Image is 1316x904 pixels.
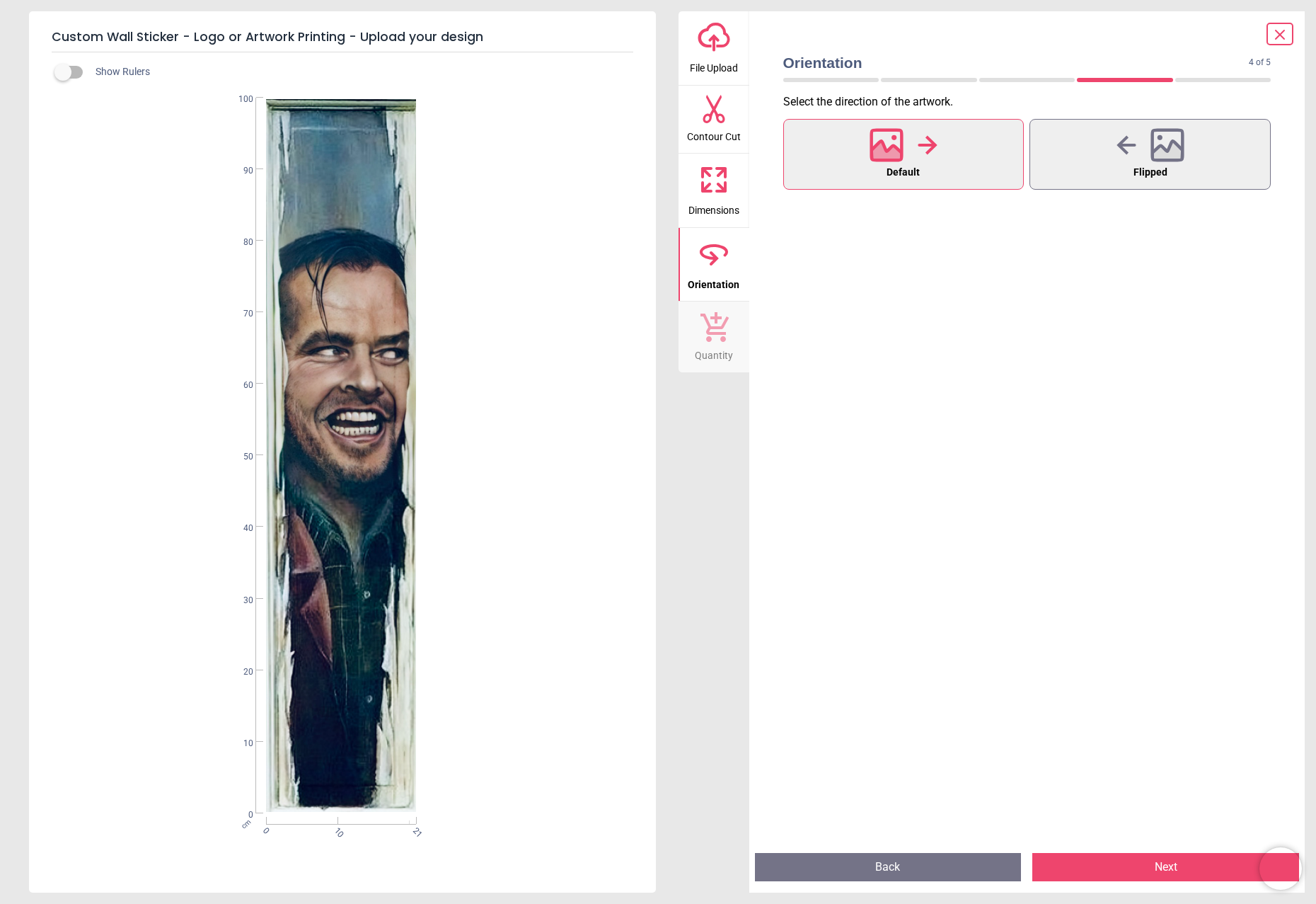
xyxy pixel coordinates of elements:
[688,271,739,292] span: Orientation
[687,123,741,144] span: Contour Cut
[783,94,1283,110] p: Select the direction of the artwork .
[226,809,253,821] span: 0
[1032,853,1299,881] button: Next
[226,666,253,678] span: 20
[226,236,253,248] span: 80
[679,228,749,302] button: Orientation
[695,342,733,363] span: Quantity
[1029,119,1271,190] button: Flipped
[226,738,253,750] span: 10
[755,853,1022,881] button: Back
[226,522,253,534] span: 40
[887,164,920,182] span: Default
[679,302,749,372] button: Quantity
[226,93,253,105] span: 100
[331,825,340,835] span: 10
[410,825,419,835] span: 21
[679,86,749,154] button: Contour Cut
[226,165,253,177] span: 90
[226,379,253,391] span: 60
[1133,164,1167,182] span: Flipped
[679,11,749,85] button: File Upload
[239,818,252,830] span: cm
[226,595,253,607] span: 30
[783,119,1024,190] button: Default
[1249,57,1271,69] span: 4 of 5
[783,52,1249,73] span: Orientation
[690,55,738,76] span: File Upload
[226,451,253,463] span: 50
[226,308,253,320] span: 70
[260,825,269,835] span: 0
[63,64,656,81] div: Show Rulers
[1259,847,1302,890] iframe: Brevo live chat
[688,197,739,218] span: Dimensions
[679,154,749,227] button: Dimensions
[52,23,633,52] h5: Custom Wall Sticker - Logo or Artwork Printing - Upload your design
